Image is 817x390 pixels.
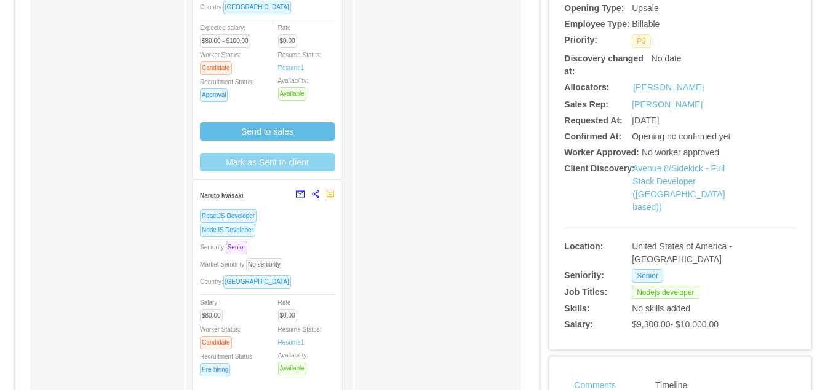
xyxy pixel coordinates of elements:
button: mail [289,185,305,205]
button: Send to sales [200,122,335,141]
span: [GEOGRAPHIC_DATA] [223,1,291,14]
span: No worker approved [642,147,719,157]
span: share-alt [311,190,320,198]
span: Senior [226,241,247,254]
span: [DATE] [632,115,659,125]
div: United States of America - [GEOGRAPHIC_DATA] [632,240,747,266]
b: Requested At: [564,115,622,125]
a: [PERSON_NAME] [632,99,703,109]
b: Job Titles: [564,287,607,297]
span: Salary: [200,299,228,319]
span: NodeJS Developer [200,224,255,237]
b: Location: [564,241,603,251]
span: Upsale [632,3,659,13]
b: Client Discovery: [564,163,634,173]
span: Resume Status: [278,52,322,71]
b: Worker Approved: [564,147,639,157]
span: Worker Status: [200,52,241,71]
span: Worker Status: [200,326,241,346]
span: Expected salary: [200,25,255,44]
span: $0.00 [278,309,297,322]
span: Available [278,362,306,375]
span: Seniority: [200,244,252,251]
a: Resume1 [278,338,305,347]
b: Priority: [564,35,597,45]
span: $9,300.00 - $10,000.00 [632,319,719,329]
a: Avenue 8/Sidekick - Full Stack Developer ([GEOGRAPHIC_DATA] based)) [632,163,725,212]
span: Country: [200,278,296,285]
span: Availability: [278,352,311,372]
span: Rate [278,299,302,319]
span: Approval [200,88,228,102]
span: Nodejs developer [632,286,699,299]
span: Senior [632,269,663,283]
span: Recruitment Status: [200,353,254,373]
span: Opening no confirmed yet [632,131,730,141]
span: [GEOGRAPHIC_DATA] [223,275,291,289]
span: Recruitment Status: [200,79,254,98]
span: Resume Status: [278,326,322,346]
span: Availability: [278,77,311,97]
b: Salary: [564,319,593,329]
b: Allocators: [564,82,609,92]
b: Skills: [564,303,589,313]
b: Seniority: [564,270,604,280]
span: Market Seniority: [200,261,287,268]
span: $0.00 [278,34,297,48]
b: Discovery changed at: [564,53,643,76]
b: Employee Type: [564,19,629,29]
span: Country: [200,4,296,10]
span: Candidate [200,61,232,75]
span: Rate [278,25,302,44]
span: No seniority [246,258,282,271]
span: P3 [632,34,651,48]
span: Available [278,87,306,101]
span: Pre-hiring [200,363,230,376]
a: [PERSON_NAME] [633,81,704,94]
span: $80.00 [200,309,223,322]
b: Confirmed At: [564,131,621,141]
span: No skills added [632,303,690,313]
b: Sales Rep: [564,99,608,109]
b: Opening Type: [564,3,624,13]
span: Candidate [200,336,232,349]
span: No date [652,53,682,63]
a: Resume1 [278,63,305,72]
button: Mark as Sent to client [200,153,335,171]
span: $80.00 - $100.00 [200,34,250,48]
span: robot [326,190,335,198]
span: ReactJS Developer [200,209,257,223]
span: Billable [632,19,660,29]
strong: Naruto Iwasaki [200,192,244,199]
